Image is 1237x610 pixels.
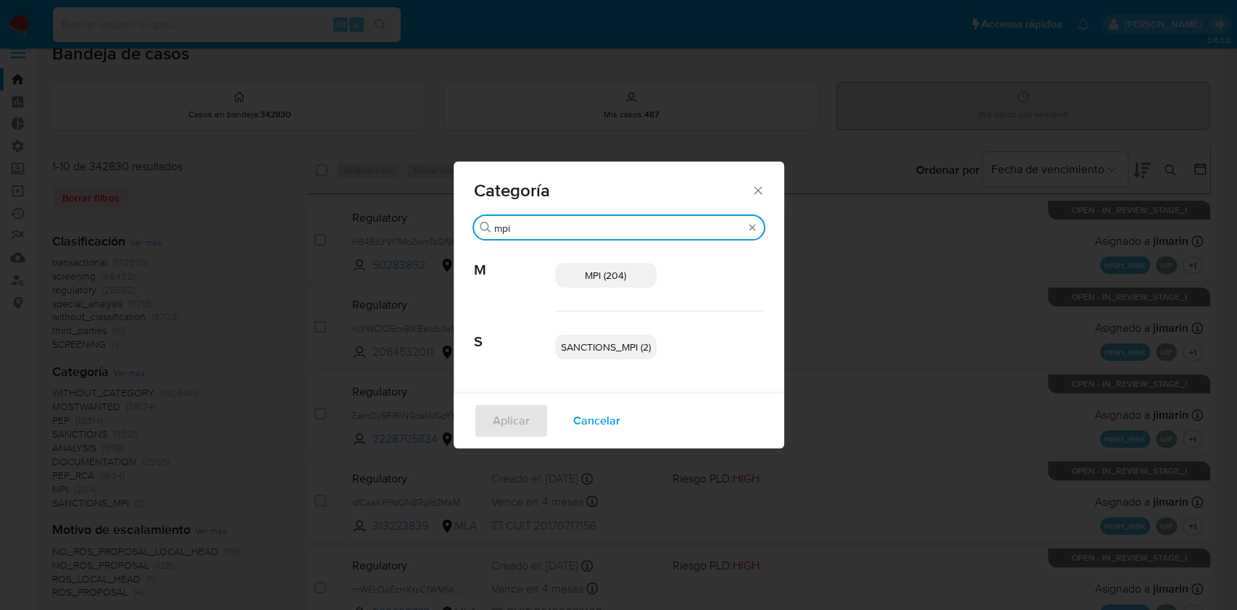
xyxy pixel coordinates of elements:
span: M [474,240,555,279]
button: Cerrar [751,183,764,196]
button: Borrar [746,222,758,233]
input: Buscar filtro [494,222,744,235]
span: Cancelar [573,405,620,437]
button: Buscar [480,222,491,233]
span: SANCTIONS_MPI (2) [561,340,651,354]
div: SANCTIONS_MPI (2) [555,335,657,359]
button: Cancelar [554,404,639,438]
span: Categoría [474,182,751,199]
span: S [474,312,555,351]
div: MPI (204) [555,263,657,288]
span: MPI (204) [585,268,626,283]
